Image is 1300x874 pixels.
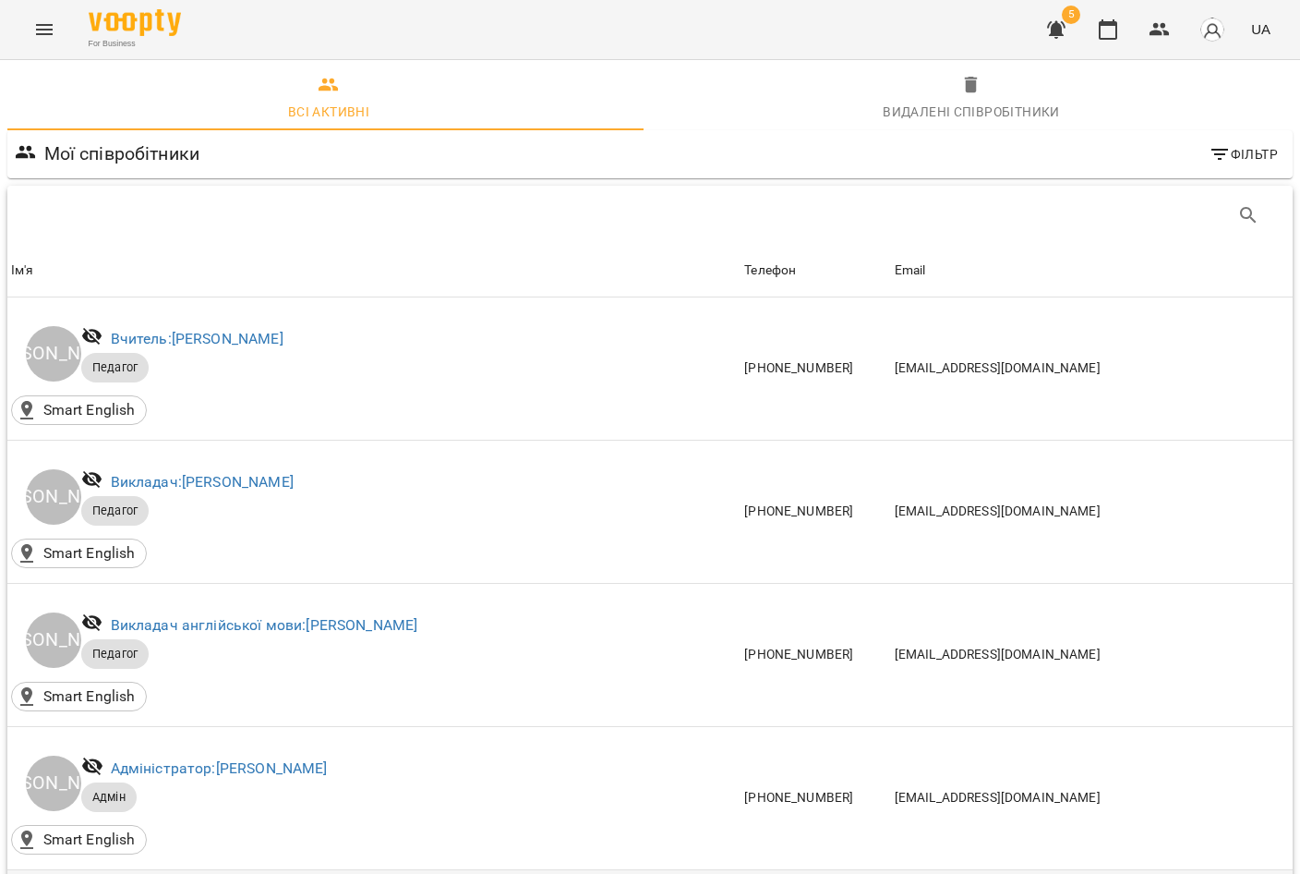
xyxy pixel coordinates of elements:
[895,260,926,282] div: Email
[43,829,136,851] p: Smart English
[895,260,1289,282] span: Email
[89,9,181,36] img: Voopty Logo
[81,789,137,806] span: Адмін
[11,260,34,282] div: Sort
[744,260,796,282] div: Sort
[11,395,147,425] div: Smart English()
[744,260,886,282] span: Телефон
[895,260,926,282] div: Sort
[22,7,66,52] button: Menu
[288,101,369,123] div: Всі активні
[1201,138,1285,171] button: Фільтр
[26,326,81,382] div: [PERSON_NAME]
[740,727,890,870] td: [PHONE_NUMBER]
[111,330,283,347] a: Вчитель:[PERSON_NAME]
[11,539,147,568] div: Smart English()
[11,825,147,855] div: Smart English()
[81,503,149,519] span: Педагог
[11,260,34,282] div: Ім'я
[81,359,149,376] span: Педагог
[11,260,737,282] span: Ім'я
[891,727,1293,870] td: [EMAIL_ADDRESS][DOMAIN_NAME]
[1244,12,1278,46] button: UA
[744,260,796,282] div: Телефон
[891,583,1293,726] td: [EMAIL_ADDRESS][DOMAIN_NAME]
[740,440,890,583] td: [PHONE_NUMBER]
[111,616,418,634] a: Викладач англійської мови:[PERSON_NAME]
[26,469,81,525] div: [PERSON_NAME]
[7,186,1293,245] div: Table Toolbar
[26,613,81,668] div: [PERSON_NAME]
[891,297,1293,441] td: [EMAIL_ADDRESS][DOMAIN_NAME]
[43,542,136,564] p: Smart English
[111,759,328,777] a: Адміністратор:[PERSON_NAME]
[1251,19,1270,39] span: UA
[740,583,890,726] td: [PHONE_NUMBER]
[883,101,1060,123] div: Видалені cпівробітники
[81,646,149,662] span: Педагог
[1199,17,1225,42] img: avatar_s.png
[44,140,200,168] h6: Мої співробітники
[1209,143,1278,165] span: Фільтр
[1062,6,1080,24] span: 5
[1226,193,1270,237] button: Пошук
[89,38,181,50] span: For Business
[891,440,1293,583] td: [EMAIL_ADDRESS][DOMAIN_NAME]
[11,682,147,711] div: Smart English()
[43,686,136,708] p: Smart English
[43,399,136,421] p: Smart English
[740,297,890,441] td: [PHONE_NUMBER]
[26,756,81,811] div: [PERSON_NAME]
[111,473,294,491] a: Викладач:[PERSON_NAME]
